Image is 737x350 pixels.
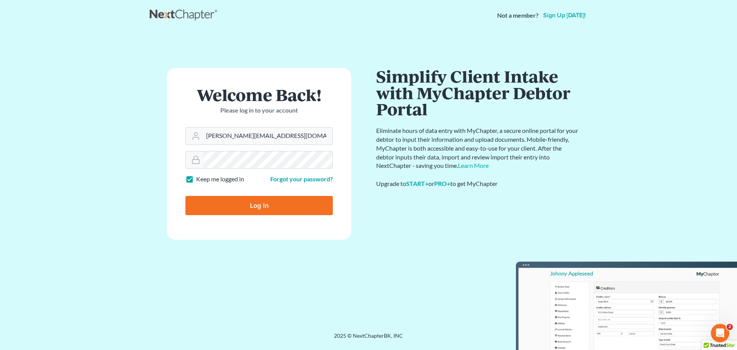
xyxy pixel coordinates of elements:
[711,324,729,342] iframe: Intercom live chat
[434,180,450,187] a: PRO+
[497,11,539,20] strong: Not a member?
[185,196,333,215] input: Log In
[376,126,580,170] p: Eliminate hours of data entry with MyChapter, a secure online portal for your debtor to input the...
[727,324,733,330] span: 2
[458,162,489,169] a: Learn More
[196,175,244,184] label: Keep me logged in
[376,68,580,117] h1: Simplify Client Intake with MyChapter Debtor Portal
[185,106,333,115] p: Please log in to your account
[150,332,587,346] div: 2025 © NextChapterBK, INC
[542,12,587,18] a: Sign up [DATE]!
[406,180,428,187] a: START+
[185,86,333,103] h1: Welcome Back!
[203,128,332,144] input: Email Address
[317,131,327,141] keeper-lock: Open Keeper Popup
[270,175,333,182] a: Forgot your password?
[376,179,580,188] div: Upgrade to or to get MyChapter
